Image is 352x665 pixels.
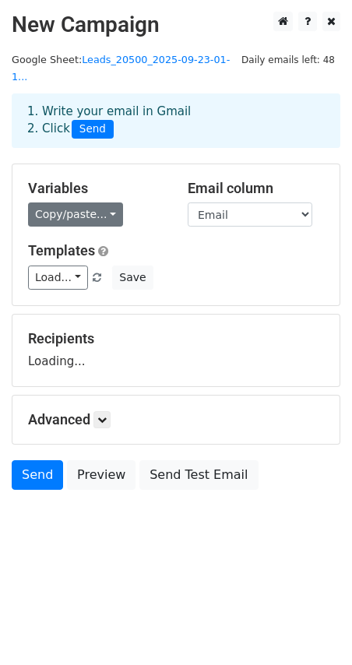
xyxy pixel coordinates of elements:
[28,202,123,227] a: Copy/paste...
[28,330,324,347] h5: Recipients
[12,54,230,83] small: Google Sheet:
[139,460,258,490] a: Send Test Email
[28,411,324,428] h5: Advanced
[28,180,164,197] h5: Variables
[28,266,88,290] a: Load...
[12,12,340,38] h2: New Campaign
[12,460,63,490] a: Send
[274,590,352,665] iframe: Chat Widget
[12,54,230,83] a: Leads_20500_2025-09-23-01-1...
[28,242,95,259] a: Templates
[112,266,153,290] button: Save
[188,180,324,197] h5: Email column
[72,120,114,139] span: Send
[236,51,340,69] span: Daily emails left: 48
[67,460,136,490] a: Preview
[28,330,324,371] div: Loading...
[236,54,340,65] a: Daily emails left: 48
[16,103,336,139] div: 1. Write your email in Gmail 2. Click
